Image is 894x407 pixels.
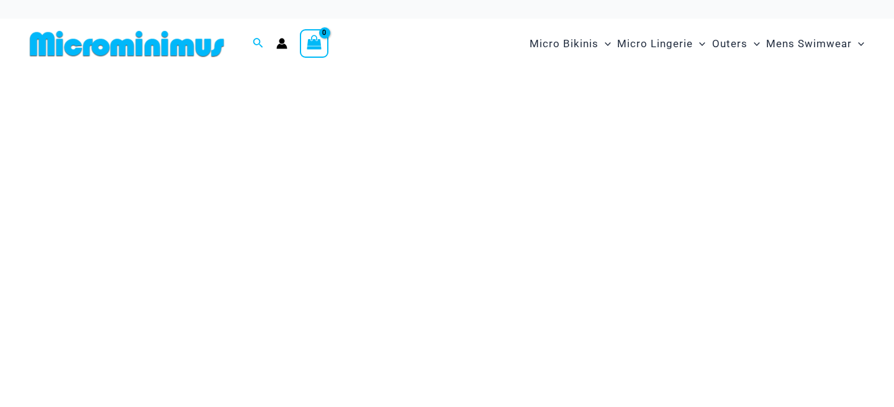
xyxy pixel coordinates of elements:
[253,36,264,52] a: Search icon link
[25,30,229,58] img: MM SHOP LOGO FLAT
[526,25,614,63] a: Micro BikinisMenu ToggleMenu Toggle
[300,29,328,58] a: View Shopping Cart, empty
[747,28,760,60] span: Menu Toggle
[598,28,611,60] span: Menu Toggle
[530,28,598,60] span: Micro Bikinis
[709,25,763,63] a: OutersMenu ToggleMenu Toggle
[852,28,864,60] span: Menu Toggle
[693,28,705,60] span: Menu Toggle
[763,25,867,63] a: Mens SwimwearMenu ToggleMenu Toggle
[276,38,287,49] a: Account icon link
[525,23,869,65] nav: Site Navigation
[766,28,852,60] span: Mens Swimwear
[712,28,747,60] span: Outers
[617,28,693,60] span: Micro Lingerie
[614,25,708,63] a: Micro LingerieMenu ToggleMenu Toggle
